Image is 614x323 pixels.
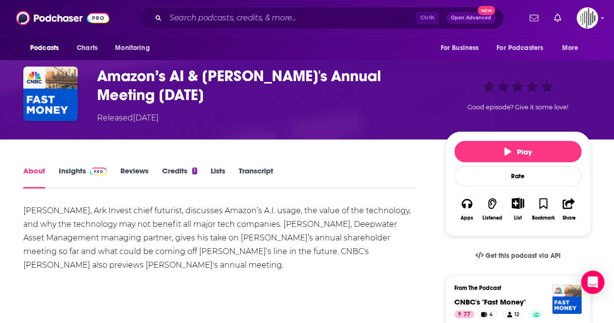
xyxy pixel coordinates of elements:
[23,67,78,121] img: Amazon’s AI & Tesla's Annual Meeting 5/16/23
[480,191,505,227] button: Listened
[239,166,273,188] a: Transcript
[23,166,45,188] a: About
[503,310,523,318] a: 12
[120,166,149,188] a: Reviews
[162,166,197,188] a: Credits1
[23,204,417,299] div: [PERSON_NAME], Ark Invest chief futurist, discusses Amazon’s A.I. usage, the value of the technol...
[482,215,502,221] div: Listened
[550,10,565,26] a: Show notifications dropdown
[562,215,575,221] div: Share
[505,191,531,227] div: Show More ButtonList
[464,310,470,320] span: 77
[77,41,98,55] span: Charts
[478,6,495,15] span: New
[454,191,480,227] button: Apps
[477,310,497,318] a: 4
[139,7,504,29] div: Search podcasts, credits, & more...
[454,310,474,318] a: 77
[526,10,542,26] a: Show notifications dropdown
[115,41,149,55] span: Monitoring
[467,244,568,268] a: Get this podcast via API
[454,285,574,291] h3: From The Podcast
[108,39,162,57] button: open menu
[192,168,197,174] div: 1
[16,9,109,27] img: Podchaser - Follow, Share and Rate Podcasts
[166,10,416,26] input: Search podcasts, credits, & more...
[90,168,107,175] img: Podchaser Pro
[497,41,543,55] span: For Podcasters
[508,198,528,208] button: Show More Button
[454,141,581,162] button: Play
[514,215,522,221] div: List
[577,7,598,29] span: Logged in as gpg2
[433,39,491,57] button: open menu
[59,166,107,188] a: InsightsPodchaser Pro
[23,39,71,57] button: open menu
[562,41,579,55] span: More
[211,166,225,188] a: Lists
[556,191,581,227] button: Share
[467,103,568,111] span: Good episode? Give it some love!
[454,166,581,186] div: Rate
[531,191,556,227] button: Bookmark
[97,112,159,124] div: Released [DATE]
[504,147,532,156] span: Play
[461,215,473,221] div: Apps
[454,297,526,306] a: CNBC's "Fast Money"
[555,39,591,57] button: open menu
[489,310,493,320] span: 4
[416,12,439,24] span: Ctrl K
[70,39,103,57] a: Charts
[451,16,491,20] span: Open Advanced
[552,285,581,314] img: CNBC's "Fast Money"
[581,271,604,294] div: Open Intercom Messenger
[490,39,557,57] button: open menu
[514,310,519,320] span: 12
[30,41,59,55] span: Podcasts
[577,7,598,29] img: User Profile
[447,12,496,24] button: Open AdvancedNew
[97,67,430,104] h1: Amazon’s AI & Tesla's Annual Meeting 5/16/23
[485,252,561,260] span: Get this podcast via API
[440,41,479,55] span: For Business
[532,215,555,221] div: Bookmark
[577,7,598,29] button: Show profile menu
